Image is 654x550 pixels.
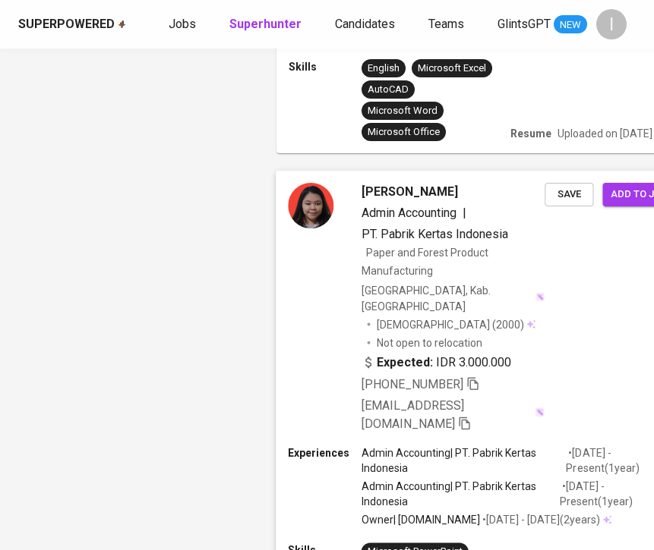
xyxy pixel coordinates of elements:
[535,407,545,417] img: magic_wand.svg
[377,335,482,350] p: Not open to relocation
[498,15,587,34] a: GlintsGPT NEW
[18,16,115,33] div: Superpowered
[362,512,480,527] p: Owner | [DOMAIN_NAME]
[362,398,464,431] span: [EMAIL_ADDRESS][DOMAIN_NAME]
[552,186,586,203] span: Save
[362,283,545,313] div: [GEOGRAPHIC_DATA], Kab. [GEOGRAPHIC_DATA]
[368,83,409,97] div: AutoCAD
[377,317,492,332] span: [DEMOGRAPHIC_DATA]
[335,15,398,34] a: Candidates
[418,61,486,76] div: Microsoft Excel
[169,15,199,34] a: Jobs
[362,445,567,476] p: Admin Accounting | PT. Pabrik Kertas Indonesia
[558,126,652,141] p: Uploaded on [DATE]
[480,512,600,527] p: • [DATE] - [DATE] ( 2 years )
[362,183,458,201] span: [PERSON_NAME]
[596,9,627,39] div: I
[510,126,551,141] p: Resume
[289,59,362,74] p: Skills
[288,445,361,460] p: Experiences
[362,479,560,509] p: Admin Accounting | PT. Pabrik Kertas Indonesia
[536,292,545,301] img: magic_wand.svg
[498,17,551,31] span: GlintsGPT
[554,17,587,33] span: NEW
[377,317,536,332] div: (2000)
[362,377,463,391] span: [PHONE_NUMBER]
[428,15,467,34] a: Teams
[335,17,395,31] span: Candidates
[377,354,433,372] b: Expected:
[362,206,457,220] span: Admin Accounting
[18,16,126,33] a: Superpoweredapp logo
[288,183,333,228] img: 7112f568dda52e12e919ead8d1f011c1.jpg
[229,15,305,34] a: Superhunter
[362,354,512,372] div: IDR 3.000.000
[229,17,302,31] b: Superhunter
[368,61,400,76] div: English
[362,247,489,277] span: Paper and Forest Product Manufacturing
[428,17,464,31] span: Teams
[545,183,593,206] button: Save
[368,125,440,140] div: Microsoft Office
[169,17,196,31] span: Jobs
[362,227,509,241] span: PT. Pabrik Kertas Indonesia
[118,20,126,29] img: app logo
[463,204,466,222] span: |
[368,104,438,118] div: Microsoft Word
